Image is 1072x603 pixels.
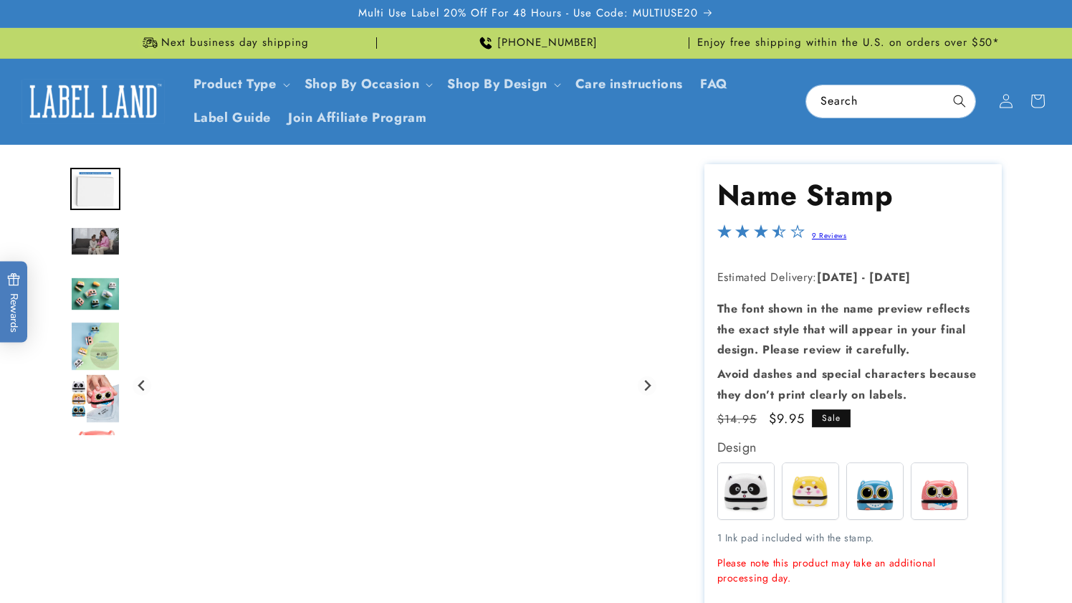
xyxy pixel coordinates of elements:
[575,76,683,92] span: Care instructions
[383,28,689,58] div: Announcement
[869,269,911,285] strong: [DATE]
[70,168,120,210] img: Premium Stamp - Label Land
[783,463,838,519] img: Buddy
[717,176,990,214] h1: Name Stamp
[70,164,120,214] div: Go to slide 2
[717,531,990,586] div: 1 Ink pad included with the stamp.
[944,85,975,117] button: Search
[812,409,851,427] span: Sale
[305,76,420,92] span: Shop By Occasion
[911,463,967,519] img: Whiskers
[193,75,277,93] a: Product Type
[133,376,152,396] button: Previous slide
[70,227,120,256] img: null
[193,110,272,126] span: Label Guide
[70,429,120,473] img: null
[70,426,120,476] div: Go to slide 7
[439,67,566,101] summary: Shop By Design
[447,75,547,93] a: Shop By Design
[567,67,691,101] a: Care instructions
[21,79,165,123] img: Label Land
[70,321,120,371] div: Go to slide 5
[16,74,171,129] a: Label Land
[771,536,1058,589] iframe: Gorgias Floating Chat
[862,269,866,285] strong: -
[691,67,737,101] a: FAQ
[717,411,757,428] s: $14.95
[718,463,774,519] img: Spots
[700,76,728,92] span: FAQ
[717,267,990,288] p: Estimated Delivery:
[161,36,309,50] span: Next business day shipping
[695,28,1002,58] div: Announcement
[847,463,903,519] img: Blinky
[70,277,120,311] img: null
[769,409,805,429] span: $9.95
[279,101,435,135] a: Join Affiliate Program
[288,110,426,126] span: Join Affiliate Program
[185,67,296,101] summary: Product Type
[717,300,970,359] strong: The font shown in the name preview reflects the exact style that will appear in your final design...
[296,67,439,101] summary: Shop By Occasion
[358,6,698,21] span: Multi Use Label 20% Off For 48 Hours - Use Code: MULTIUSE20
[697,36,1000,50] span: Enjoy free shipping within the U.S. on orders over $50*
[638,376,657,396] button: Next slide
[7,272,21,332] span: Rewards
[812,230,846,241] a: 9 Reviews
[717,436,990,459] div: Design
[70,321,120,371] img: null
[717,556,990,586] p: Please note this product may take an additional processing day.
[70,217,120,267] div: Go to slide 3
[497,36,598,50] span: [PHONE_NUMBER]
[717,228,805,244] span: 3.3-star overall rating
[70,269,120,319] div: Go to slide 4
[717,366,977,403] strong: Avoid dashes and special characters because they don’t print clearly on labels.
[70,28,377,58] div: Announcement
[817,269,858,285] strong: [DATE]
[70,374,120,424] img: null
[185,101,280,135] a: Label Guide
[70,374,120,424] div: Go to slide 6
